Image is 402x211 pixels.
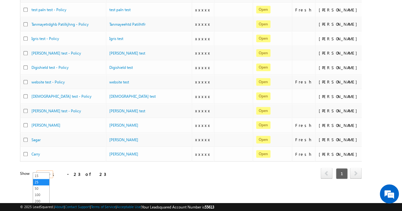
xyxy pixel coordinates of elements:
[256,150,270,158] span: Open
[318,7,360,13] div: [PERSON_NAME]
[256,20,270,28] span: Open
[55,205,64,209] a: About
[142,205,214,209] span: Your Leadsquared Account Number is
[195,50,211,56] div: xxxxx
[109,7,131,12] a: test paln test
[321,168,332,179] a: prev
[109,123,138,128] a: [PERSON_NAME]
[318,94,360,99] div: [PERSON_NAME]
[33,33,107,42] div: Chat with us now
[318,50,360,56] div: [PERSON_NAME]
[256,49,270,57] span: Open
[11,33,27,42] img: d_60004797649_company_0_60004797649
[195,94,211,99] div: xxxxx
[256,35,270,42] span: Open
[295,122,312,128] div: Fresh
[117,205,141,209] a: Acceptable Use
[31,137,41,142] a: Sagar
[109,36,123,41] a: Igris test
[195,7,211,13] div: xxxxx
[31,80,65,84] a: website test - Policy
[318,36,360,42] div: [PERSON_NAME]
[31,123,60,128] a: [PERSON_NAME]
[195,36,211,42] div: xxxxx
[318,108,360,114] div: [PERSON_NAME]
[350,168,362,179] span: next
[31,36,59,41] a: Igris test - Policy
[195,122,211,128] div: xxxxx
[195,79,211,85] div: xxxxx
[318,137,360,142] div: [PERSON_NAME]
[195,65,211,70] div: xxxxx
[318,151,360,157] div: [PERSON_NAME]
[256,6,270,13] span: Open
[109,109,145,113] a: [PERSON_NAME] test
[20,204,214,210] span: © 2025 LeadSquared | | | | |
[256,121,270,129] span: Open
[109,137,138,142] a: [PERSON_NAME]
[195,151,211,157] div: xxxxx
[205,205,214,209] span: 55613
[295,79,312,85] div: Fresh
[52,170,106,178] div: 1 - 23 of 23
[195,21,211,27] div: xxxxx
[350,168,362,179] a: next
[109,65,133,70] a: Digishield test
[8,59,116,159] textarea: Type your message and hit 'Enter'
[33,179,49,185] a: 25
[109,22,146,27] a: Tanmayeehtd Patilhtfr
[33,172,50,205] ul: 25
[256,63,270,71] span: Open
[109,51,145,56] a: [PERSON_NAME] test
[256,92,270,100] span: Open
[65,205,90,209] a: Contact Support
[31,22,89,27] a: Tanmayetrdghb Patilkjhng - Policy
[31,65,69,70] a: Digishield test - Policy
[295,7,312,13] div: Fresh
[318,122,360,128] div: [PERSON_NAME]
[31,7,66,12] a: test paln test - Policy
[91,205,116,209] a: Terms of Service
[31,109,81,113] a: [PERSON_NAME] test - Policy
[37,170,53,178] a: 25
[20,171,31,176] div: Show
[336,168,348,179] span: 1
[104,3,119,18] div: Minimize live chat window
[33,186,49,191] a: 50
[256,78,270,86] span: Open
[318,79,360,85] div: [PERSON_NAME]
[31,94,92,99] a: [DEMOGRAPHIC_DATA] test - Policy
[33,198,49,204] a: 200
[86,164,115,173] em: Start Chat
[31,51,81,56] a: [PERSON_NAME] test - Policy
[31,152,40,156] a: Carry
[33,192,49,198] a: 100
[318,65,360,70] div: [PERSON_NAME]
[318,21,360,27] div: [PERSON_NAME]
[256,136,270,143] span: Open
[256,107,270,115] span: Open
[195,137,211,142] div: xxxxx
[195,108,211,114] div: xxxxx
[109,152,138,156] a: [PERSON_NAME]
[33,173,49,179] a: 15
[37,171,54,177] span: 25
[321,168,332,179] span: prev
[295,137,312,142] div: Fresh
[109,80,129,84] a: website test
[109,94,156,99] a: [DEMOGRAPHIC_DATA] test
[295,151,312,157] div: Fresh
